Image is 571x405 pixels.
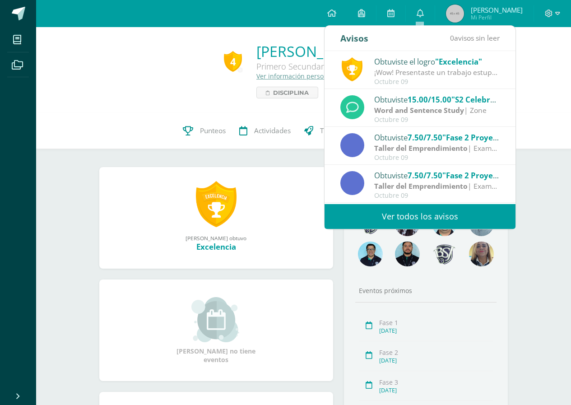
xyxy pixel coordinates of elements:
span: Actividades [254,126,291,135]
div: ¡Wow! Presentaste un trabajo estupendo, demostrando dominio del tema y además cumpliste con todos... [374,67,500,78]
div: Octubre 09 [374,154,500,162]
span: 0 [450,33,454,43]
div: Obtuviste en [374,93,500,105]
span: [PERSON_NAME] [471,5,523,14]
div: | Zone [374,105,500,116]
a: Ver información personal... [256,72,339,80]
div: [DATE] [379,357,493,364]
img: 45x45 [446,5,464,23]
img: event_small.png [191,297,241,342]
span: Trayectoria [320,126,356,135]
span: "Fase 2 Proyecto" [442,170,508,181]
strong: Taller del Emprendimiento [374,143,468,153]
div: Eventos próximos [355,286,497,295]
span: 7.50/7.50 [408,170,442,181]
span: Punteos [200,126,226,135]
div: Excelencia [108,242,324,252]
span: 7.50/7.50 [408,132,442,143]
div: Obtuviste en [374,131,500,143]
img: d483e71d4e13296e0ce68ead86aec0b8.png [432,242,457,266]
span: "Fase 2 Proyecto" [442,132,508,143]
div: [DATE] [379,386,493,394]
a: Punteos [176,113,232,149]
div: [PERSON_NAME] obtuvo [108,234,324,242]
div: Fase 1 [379,318,493,327]
span: Mi Perfil [471,14,523,21]
img: aa9857ee84d8eb936f6c1e33e7ea3df6.png [469,242,494,266]
div: Octubre 09 [374,192,500,200]
span: 15.00/15.00 [408,94,451,105]
span: avisos sin leer [450,33,500,43]
div: 4 [224,51,242,72]
span: "Excelencia" [435,56,482,67]
strong: Word and Sentence Study [374,105,464,115]
a: [PERSON_NAME] [256,42,369,61]
div: Obtuviste el logro [374,56,500,67]
img: 2207c9b573316a41e74c87832a091651.png [395,242,420,266]
div: Fase 2 [379,348,493,357]
a: Disciplina [256,87,318,98]
a: Actividades [232,113,297,149]
span: Disciplina [273,87,309,98]
div: Avisos [340,26,368,51]
strong: Taller del Emprendimiento [374,181,468,191]
div: Primero Secundaria A [256,61,369,72]
div: | Examen [374,181,500,191]
div: [PERSON_NAME] no tiene eventos [171,297,261,364]
div: Obtuviste en [374,169,500,181]
a: Ver todos los avisos [325,204,515,229]
div: | Examen [374,143,500,154]
div: Fase 3 [379,378,493,386]
div: Octubre 09 [374,116,500,124]
div: Octubre 09 [374,78,500,86]
div: [DATE] [379,327,493,335]
a: Trayectoria [297,113,363,149]
img: d220431ed6a2715784848fdc026b3719.png [358,242,383,266]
